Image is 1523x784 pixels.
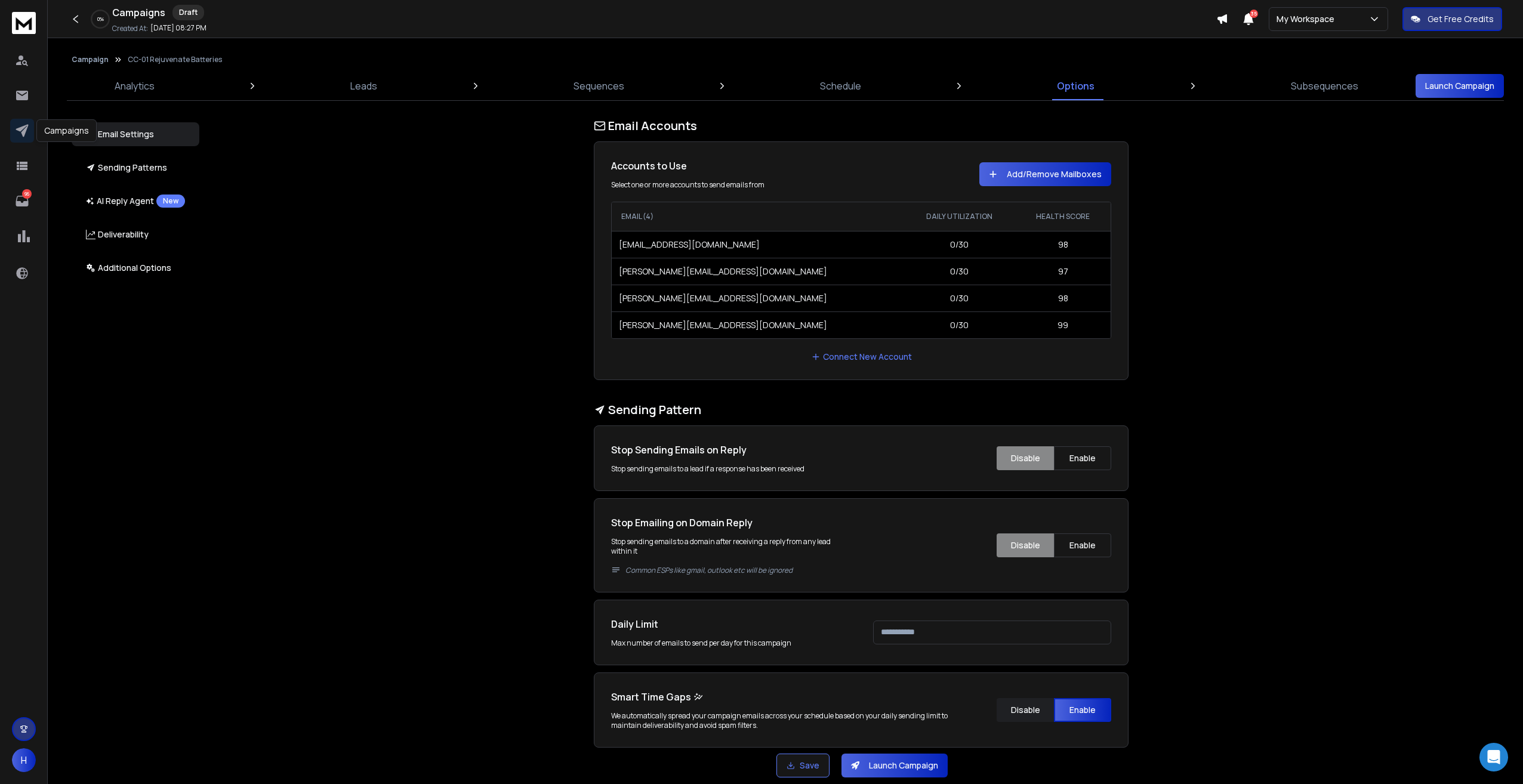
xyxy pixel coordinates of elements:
button: Campaign [72,55,109,64]
p: Subsequences [1291,79,1358,93]
p: Analytics [115,79,155,93]
a: Options [1050,72,1102,100]
a: 96 [10,189,34,213]
p: CC-01 Rejuvenate Batteries [128,55,222,64]
a: Analytics [107,72,162,100]
p: Options [1057,79,1095,93]
button: Launch Campaign [1416,74,1504,98]
a: Sequences [566,72,631,100]
h1: Campaigns [112,5,165,20]
p: [DATE] 08:27 PM [150,23,206,33]
p: 96 [22,189,32,199]
p: Sequences [574,79,624,93]
p: My Workspace [1277,13,1339,25]
div: Open Intercom Messenger [1479,743,1508,771]
div: Campaigns [36,119,97,142]
button: H [12,748,36,772]
div: Draft [172,5,204,20]
img: logo [12,12,36,34]
p: 0 % [97,16,104,23]
span: 35 [1250,10,1258,18]
a: Schedule [813,72,868,100]
p: Leads [350,79,377,93]
button: Email Settings [72,122,199,146]
a: Subsequences [1284,72,1365,100]
p: Created At: [112,24,148,33]
p: Email Settings [86,128,154,140]
p: Get Free Credits [1428,13,1494,25]
button: Get Free Credits [1402,7,1502,31]
a: Leads [343,72,384,100]
h1: Email Accounts [594,118,1129,134]
p: Schedule [820,79,861,93]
